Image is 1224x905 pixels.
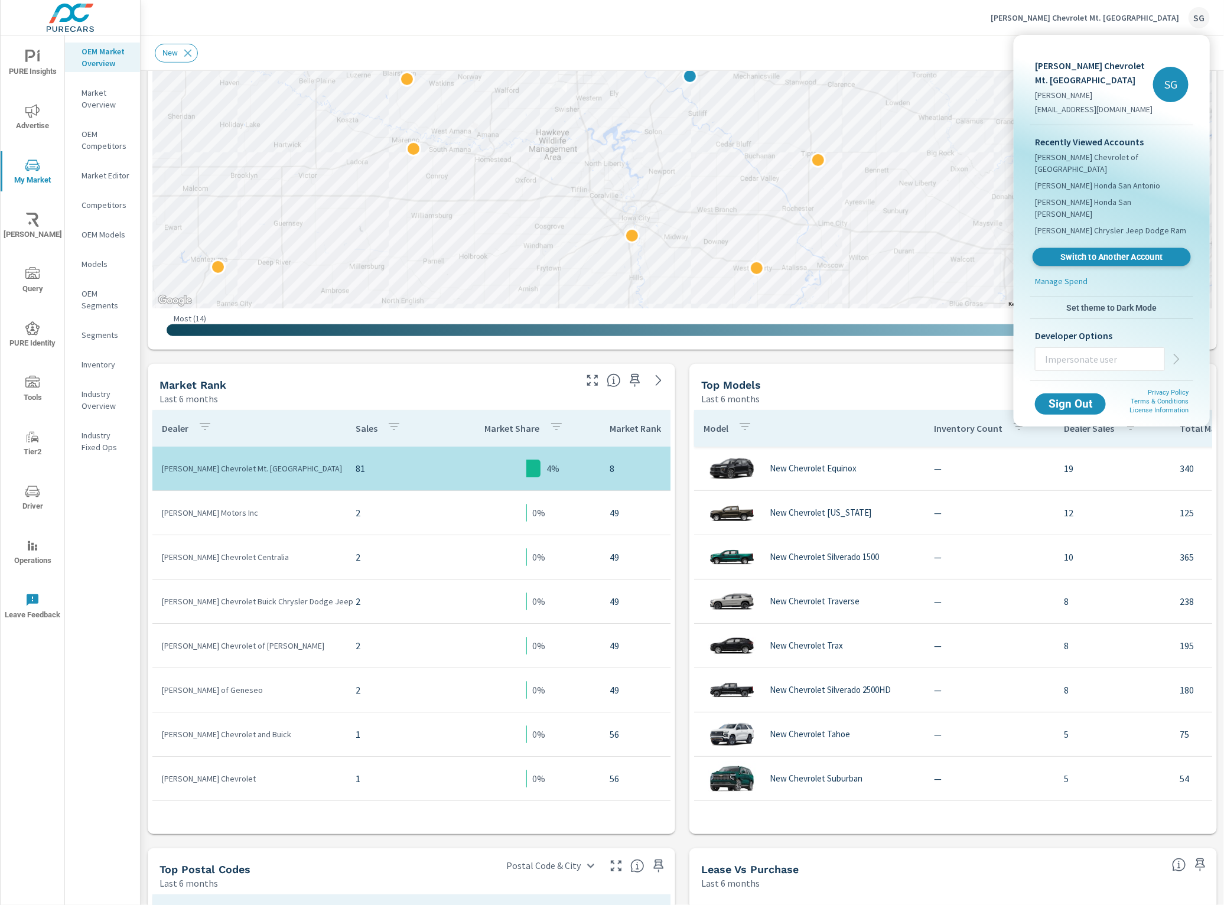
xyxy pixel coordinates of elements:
[1131,398,1189,405] a: Terms & Conditions
[1039,252,1184,263] span: Switch to Another Account
[1035,275,1088,287] p: Manage Spend
[1035,393,1106,415] button: Sign Out
[1153,67,1189,102] div: SG
[1030,297,1193,318] button: Set theme to Dark Mode
[1035,328,1189,343] p: Developer Options
[1129,406,1189,414] a: License Information
[1148,389,1189,396] a: Privacy Policy
[1035,196,1189,220] span: [PERSON_NAME] Honda San [PERSON_NAME]
[1035,135,1189,149] p: Recently Viewed Accounts
[1030,275,1193,292] a: Manage Spend
[1044,399,1096,409] span: Sign Out
[1035,58,1153,87] p: [PERSON_NAME] Chevrolet Mt. [GEOGRAPHIC_DATA]
[1036,344,1164,375] input: Impersonate user
[1035,302,1189,313] span: Set theme to Dark Mode
[1035,103,1153,115] p: [EMAIL_ADDRESS][DOMAIN_NAME]
[1035,151,1189,175] span: [PERSON_NAME] Chevrolet of [GEOGRAPHIC_DATA]
[1033,248,1191,266] a: Switch to Another Account
[1035,89,1153,101] p: [PERSON_NAME]
[1035,224,1186,236] span: [PERSON_NAME] Chrysler Jeep Dodge Ram
[1035,180,1160,191] span: [PERSON_NAME] Honda San Antonio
